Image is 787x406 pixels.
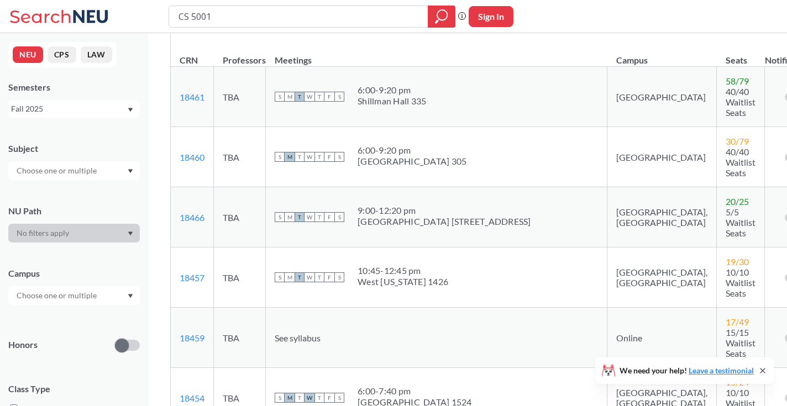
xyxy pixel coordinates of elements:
[305,152,314,162] span: W
[358,276,448,287] div: West [US_STATE] 1426
[214,308,266,368] td: TBA
[324,393,334,403] span: F
[334,152,344,162] span: S
[285,92,295,102] span: M
[334,272,344,282] span: S
[275,272,285,282] span: S
[180,92,204,102] a: 18461
[214,43,266,67] th: Professors
[314,393,324,403] span: T
[11,164,104,177] input: Choose one or multiple
[275,212,285,222] span: S
[295,152,305,162] span: T
[435,9,448,24] svg: magnifying glass
[8,81,140,93] div: Semesters
[305,212,314,222] span: W
[8,205,140,217] div: NU Path
[358,96,426,107] div: Shillman Hall 335
[358,85,426,96] div: 6:00 - 9:20 pm
[180,212,204,223] a: 18466
[275,152,285,162] span: S
[428,6,455,28] div: magnifying glass
[285,152,295,162] span: M
[689,366,754,375] a: Leave a testimonial
[214,67,266,127] td: TBA
[295,393,305,403] span: T
[726,136,749,146] span: 30 / 79
[11,103,127,115] div: Fall 2025
[726,267,755,298] span: 10/10 Waitlist Seats
[334,92,344,102] span: S
[607,43,717,67] th: Campus
[275,393,285,403] span: S
[726,256,749,267] span: 19 / 30
[726,76,749,86] span: 58 / 79
[295,272,305,282] span: T
[358,145,466,156] div: 6:00 - 9:20 pm
[8,100,140,118] div: Fall 2025Dropdown arrow
[48,46,76,63] button: CPS
[305,272,314,282] span: W
[358,386,472,397] div: 6:00 - 7:40 pm
[314,212,324,222] span: T
[314,92,324,102] span: T
[324,92,334,102] span: F
[607,127,717,187] td: [GEOGRAPHIC_DATA]
[214,127,266,187] td: TBA
[314,152,324,162] span: T
[726,196,749,207] span: 20 / 25
[324,152,334,162] span: F
[8,339,38,351] p: Honors
[8,224,140,242] div: Dropdown arrow
[8,383,140,395] span: Class Type
[324,212,334,222] span: F
[607,247,717,308] td: [GEOGRAPHIC_DATA], [GEOGRAPHIC_DATA]
[334,212,344,222] span: S
[324,272,334,282] span: F
[726,146,755,178] span: 40/40 Waitlist Seats
[8,286,140,305] div: Dropdown arrow
[295,92,305,102] span: T
[620,367,754,375] span: We need your help!
[607,308,717,368] td: Online
[285,272,295,282] span: M
[726,86,755,118] span: 40/40 Waitlist Seats
[128,294,133,298] svg: Dropdown arrow
[180,54,198,66] div: CRN
[180,393,204,403] a: 18454
[358,156,466,167] div: [GEOGRAPHIC_DATA] 305
[8,143,140,155] div: Subject
[726,207,755,238] span: 5/5 Waitlist Seats
[726,317,749,327] span: 17 / 49
[358,265,448,276] div: 10:45 - 12:45 pm
[469,6,513,27] button: Sign In
[8,267,140,280] div: Campus
[180,272,204,283] a: 18457
[81,46,112,63] button: LAW
[214,247,266,308] td: TBA
[314,272,324,282] span: T
[128,169,133,173] svg: Dropdown arrow
[13,46,43,63] button: NEU
[726,327,755,358] span: 15/15 Waitlist Seats
[266,43,607,67] th: Meetings
[214,187,266,247] td: TBA
[11,289,104,302] input: Choose one or multiple
[358,205,531,216] div: 9:00 - 12:20 pm
[128,231,133,236] svg: Dropdown arrow
[180,333,204,343] a: 18459
[334,393,344,403] span: S
[717,43,765,67] th: Seats
[8,161,140,180] div: Dropdown arrow
[607,67,717,127] td: [GEOGRAPHIC_DATA]
[295,212,305,222] span: T
[180,152,204,162] a: 18460
[177,7,420,26] input: Class, professor, course number, "phrase"
[285,212,295,222] span: M
[358,216,531,227] div: [GEOGRAPHIC_DATA] [STREET_ADDRESS]
[275,333,321,343] span: See syllabus
[305,393,314,403] span: W
[275,92,285,102] span: S
[128,108,133,112] svg: Dropdown arrow
[607,187,717,247] td: [GEOGRAPHIC_DATA], [GEOGRAPHIC_DATA]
